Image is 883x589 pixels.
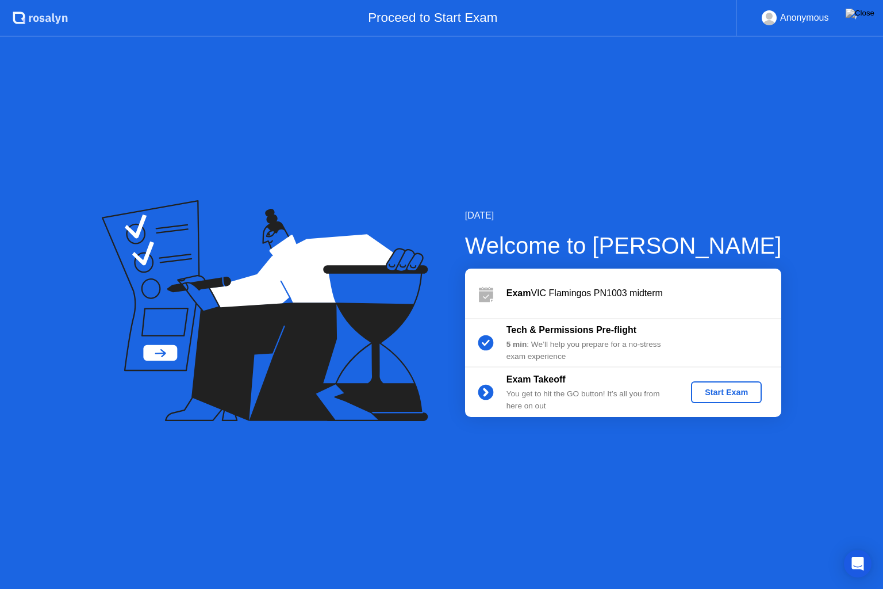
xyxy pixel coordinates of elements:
div: VIC Flamingos PN1003 midterm [506,286,781,300]
b: Exam Takeoff [506,374,566,384]
div: Start Exam [696,388,757,397]
div: Welcome to [PERSON_NAME] [465,228,782,263]
div: : We’ll help you prepare for a no-stress exam experience [506,339,672,362]
div: Anonymous [780,10,829,25]
div: [DATE] [465,209,782,223]
div: You get to hit the GO button! It’s all you from here on out [506,388,672,412]
b: Exam [506,288,531,298]
img: Close [846,9,874,18]
b: Tech & Permissions Pre-flight [506,325,636,335]
b: 5 min [506,340,527,349]
div: Open Intercom Messenger [844,550,872,577]
button: Start Exam [691,381,762,403]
